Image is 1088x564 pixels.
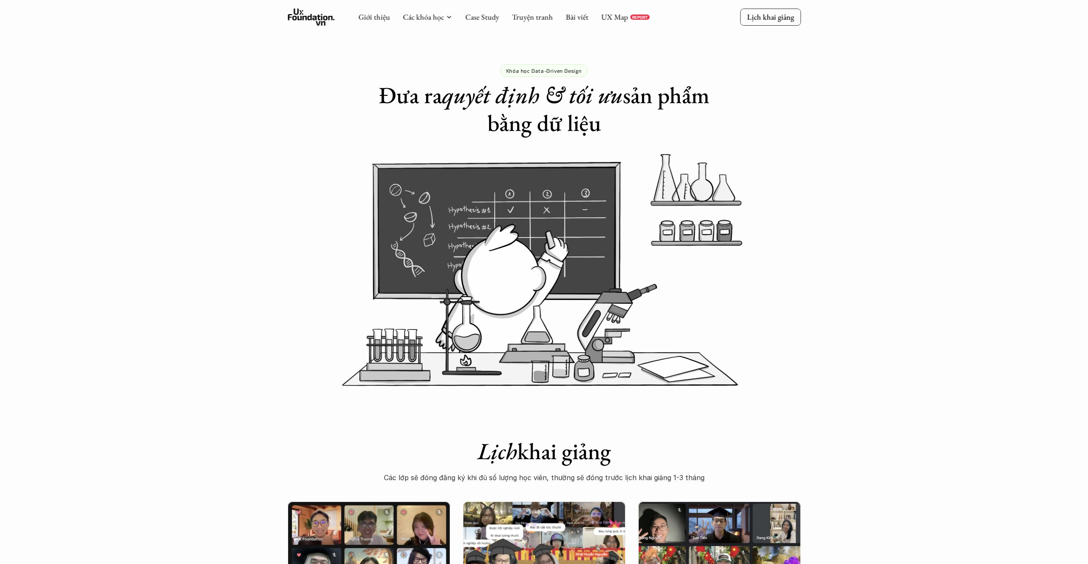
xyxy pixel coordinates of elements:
a: Truyện tranh [512,12,553,22]
p: Khóa học Data-Driven Design [506,68,582,74]
p: Các lớp sẽ đóng đăng ký khi đủ số lượng học viên, thường sẽ đóng trước lịch khai giảng 1-3 tháng [373,471,715,484]
a: Giới thiệu [358,12,390,22]
a: Lịch khai giảng [740,9,801,25]
p: Lịch khai giảng [747,12,794,22]
p: REPORT [632,15,648,20]
em: quyết định & tối ưu [442,80,623,110]
a: Bài viết [566,12,588,22]
h1: khai giảng [373,437,715,465]
a: UX Map [601,12,628,22]
a: Các khóa học [403,12,444,22]
a: Case Study [465,12,499,22]
h1: Đưa ra sản phẩm bằng dữ liệu [373,81,715,137]
em: Lịch [478,436,517,466]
